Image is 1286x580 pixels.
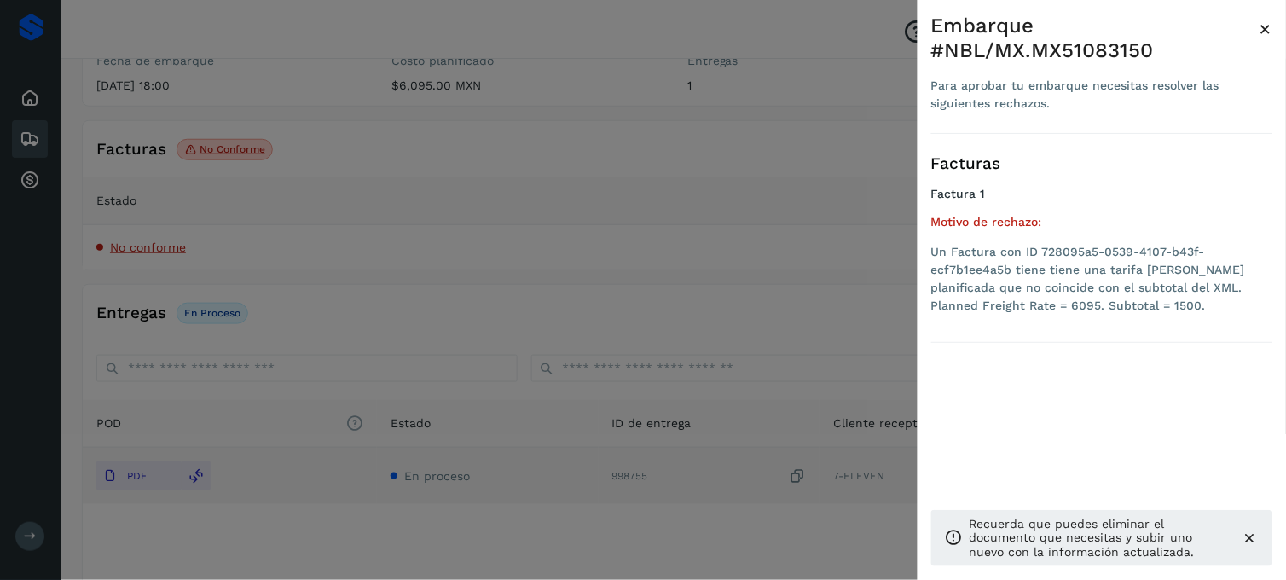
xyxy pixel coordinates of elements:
span: × [1260,17,1272,41]
h5: Motivo de rechazo: [931,215,1272,229]
li: Un Factura con ID 728095a5-0539-4107-b43f-ecf7b1ee4a5b tiene tiene una tarifa [PERSON_NAME] plani... [931,243,1272,315]
div: Embarque #NBL/MX.MX51083150 [931,14,1260,63]
h3: Facturas [931,154,1272,174]
div: Para aprobar tu embarque necesitas resolver las siguientes rechazos. [931,77,1260,113]
h4: Factura 1 [931,187,1272,201]
button: Close [1260,14,1272,44]
p: Recuerda que puedes eliminar el documento que necesitas y subir uno nuevo con la información actu... [970,517,1228,560]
